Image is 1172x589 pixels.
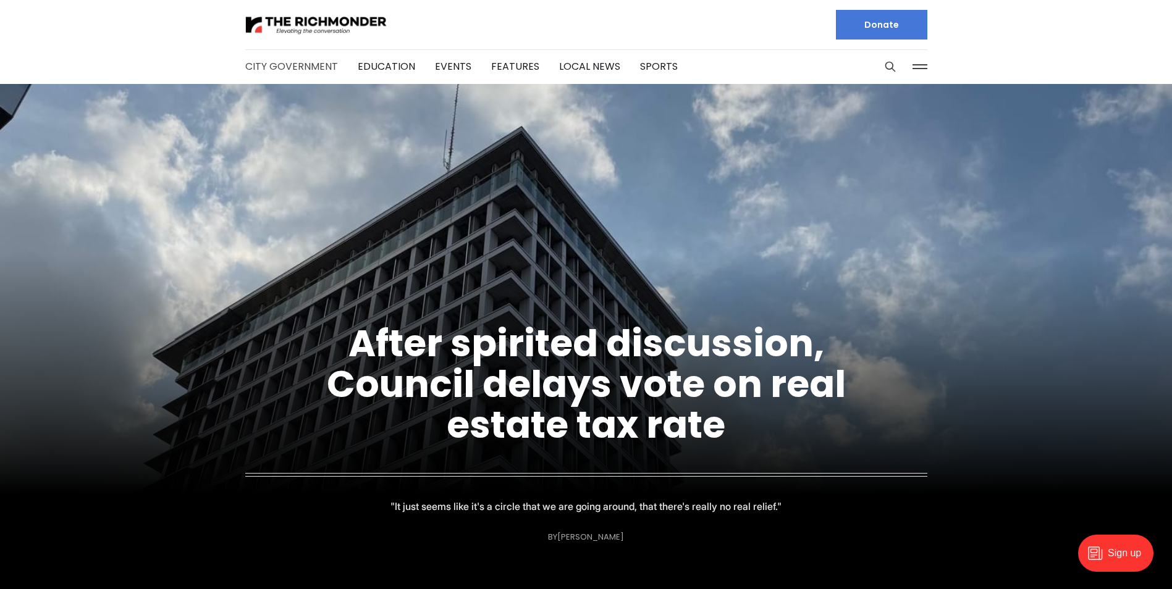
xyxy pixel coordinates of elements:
a: Education [358,59,415,73]
a: Donate [836,10,927,40]
a: After spirited discussion, Council delays vote on real estate tax rate [327,317,846,451]
a: Features [491,59,539,73]
a: City Government [245,59,338,73]
iframe: portal-trigger [1068,528,1172,589]
a: Events [435,59,471,73]
a: Local News [559,59,620,73]
button: Search this site [881,57,900,76]
p: "It just seems like it's a circle that we are going around, that there's really no real relief." [390,498,782,515]
img: The Richmonder [245,14,387,36]
a: [PERSON_NAME] [557,531,624,543]
div: By [548,532,624,541]
a: Sports [640,59,678,73]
